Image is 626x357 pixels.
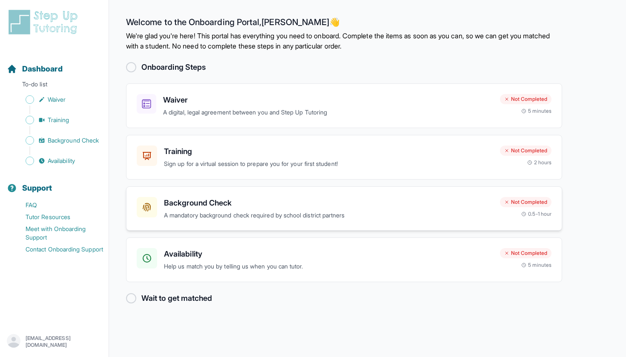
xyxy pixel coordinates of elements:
div: Not Completed [500,197,551,207]
h3: Training [164,146,493,157]
h2: Onboarding Steps [141,61,206,73]
div: 0.5-1 hour [521,211,551,217]
a: FAQ [7,199,109,211]
a: TrainingSign up for a virtual session to prepare you for your first student!Not Completed2 hours [126,135,562,180]
div: 2 hours [527,159,552,166]
a: WaiverA digital, legal agreement between you and Step Up TutoringNot Completed5 minutes [126,83,562,128]
a: Background CheckA mandatory background check required by school district partnersNot Completed0.5... [126,186,562,231]
button: [EMAIL_ADDRESS][DOMAIN_NAME] [7,334,102,349]
span: Training [48,116,69,124]
a: AvailabilityHelp us match you by telling us when you can tutor.Not Completed5 minutes [126,237,562,282]
p: Help us match you by telling us when you can tutor. [164,262,493,271]
p: We're glad you're here! This portal has everything you need to onboard. Complete the items as soo... [126,31,562,51]
h2: Welcome to the Onboarding Portal, [PERSON_NAME] 👋 [126,17,562,31]
p: A digital, legal agreement between you and Step Up Tutoring [163,108,493,117]
span: Support [22,182,52,194]
img: logo [7,9,83,36]
span: Availability [48,157,75,165]
p: A mandatory background check required by school district partners [164,211,493,220]
div: 5 minutes [521,262,551,268]
a: Availability [7,155,109,167]
a: Waiver [7,94,109,106]
p: To-do list [3,80,105,92]
div: Not Completed [500,248,551,258]
span: Waiver [48,95,66,104]
p: [EMAIL_ADDRESS][DOMAIN_NAME] [26,335,102,348]
a: Meet with Onboarding Support [7,223,109,243]
p: Sign up for a virtual session to prepare you for your first student! [164,159,493,169]
h3: Availability [164,248,493,260]
a: Training [7,114,109,126]
h3: Waiver [163,94,493,106]
div: 5 minutes [521,108,551,114]
a: Contact Onboarding Support [7,243,109,255]
button: Dashboard [3,49,105,78]
h2: Wait to get matched [141,292,212,304]
a: Dashboard [7,63,63,75]
span: Dashboard [22,63,63,75]
div: Not Completed [500,146,551,156]
span: Background Check [48,136,99,145]
button: Support [3,169,105,197]
a: Tutor Resources [7,211,109,223]
div: Not Completed [500,94,551,104]
h3: Background Check [164,197,493,209]
a: Background Check [7,134,109,146]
